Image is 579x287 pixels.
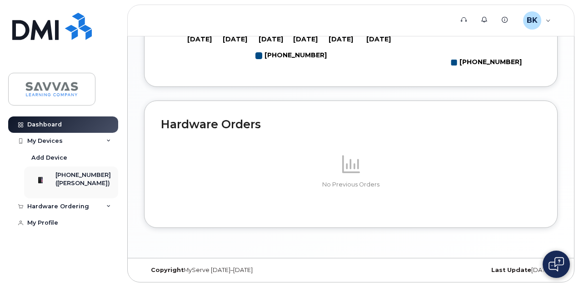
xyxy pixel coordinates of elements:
strong: Last Update [491,267,531,273]
tspan: [DATE] [329,35,353,43]
p: No Previous Orders [161,181,541,189]
g: 201-741-3235 [256,48,327,63]
div: MyServe [DATE]–[DATE] [144,267,282,274]
img: Open chat [549,257,564,272]
tspan: [DATE] [223,35,247,43]
strong: Copyright [151,267,184,273]
div: Boris Kerdman [517,11,557,30]
tspan: [DATE] [366,35,391,43]
span: BK [527,15,538,26]
g: Legend [256,48,327,63]
tspan: [DATE] [294,35,318,43]
g: Legend [451,55,522,70]
div: [DATE] [420,267,558,274]
tspan: [DATE] [188,35,212,43]
h2: Hardware Orders [161,117,541,131]
tspan: [DATE] [259,35,283,43]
